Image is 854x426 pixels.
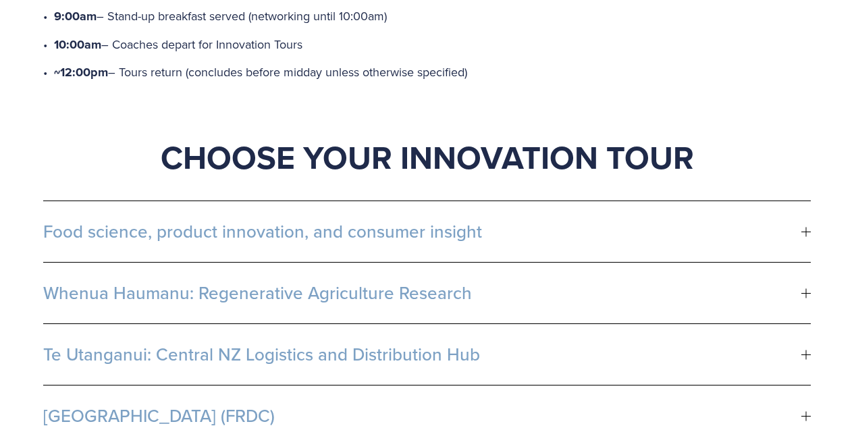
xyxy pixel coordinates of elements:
[54,5,811,28] p: – Stand-up breakfast served (networking until 10:00am)
[43,344,801,365] span: Te Utanganui: Central NZ Logistics and Distribution Hub
[43,406,801,426] span: [GEOGRAPHIC_DATA] (FRDC)
[43,137,811,178] h1: Choose Your Innovation Tour
[54,36,101,53] strong: 10:00am
[43,221,801,242] span: Food science, product innovation, and consumer insight
[54,63,108,81] strong: ~12:00pm
[54,34,811,56] p: – Coaches depart for Innovation Tours
[43,324,811,385] button: Te Utanganui: Central NZ Logistics and Distribution Hub
[54,61,811,84] p: – Tours return (concludes before midday unless otherwise specified)
[43,201,811,262] button: Food science, product innovation, and consumer insight
[43,263,811,323] button: Whenua Haumanu: Regenerative Agriculture Research
[54,7,97,25] strong: 9:00am
[43,283,801,303] span: Whenua Haumanu: Regenerative Agriculture Research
